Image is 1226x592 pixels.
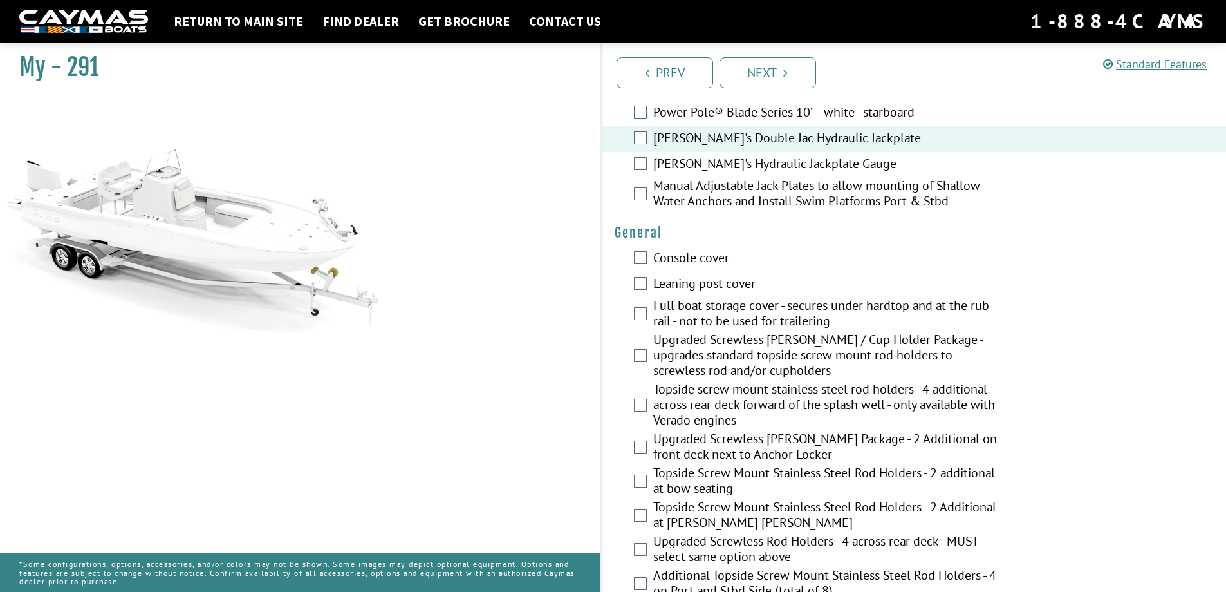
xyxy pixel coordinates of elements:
[653,250,997,269] label: Console cover
[1030,7,1207,35] div: 1-888-4CAYMAS
[615,225,1214,241] h4: General
[653,533,997,568] label: Upgraded Screwless Rod Holders - 4 across rear deck - MUST select same option above
[167,13,310,30] a: Return to main site
[412,13,516,30] a: Get Brochure
[653,465,997,499] label: Topside Screw Mount Stainless Steel Rod Holders - 2 additional at bow seating
[653,431,997,465] label: Upgraded Screwless [PERSON_NAME] Package - 2 Additional on front deck next to Anchor Locker
[653,499,997,533] label: Topside Screw Mount Stainless Steel Rod Holders - 2 Additional at [PERSON_NAME] [PERSON_NAME]
[720,57,816,88] a: Next
[653,156,997,175] label: [PERSON_NAME]'s Hydraulic Jackplate Gauge
[523,13,608,30] a: Contact Us
[19,53,568,82] h1: My - 291
[19,553,581,592] p: *Some configurations, options, accessories, and/or colors may not be shown. Some images may depic...
[316,13,405,30] a: Find Dealer
[19,10,148,33] img: white-logo-c9c8dbefe5ff5ceceb0f0178aa75bf4bb51f6bca0971e226c86eb53dfe498488.png
[653,178,997,212] label: Manual Adjustable Jack Plates to allow mounting of Shallow Water Anchors and Install Swim Platfor...
[653,130,997,149] label: [PERSON_NAME]'s Double Jac Hydraulic Jackplate
[1103,57,1207,72] a: Standard Features
[653,298,997,332] label: Full boat storage cover - secures under hardtop and at the rub rail - not to be used for trailering
[653,332,997,381] label: Upgraded Screwless [PERSON_NAME] / Cup Holder Package - upgrades standard topside screw mount rod...
[617,57,713,88] a: Prev
[653,381,997,431] label: Topside screw mount stainless steel rod holders - 4 additional across rear deck forward of the sp...
[653,104,997,123] label: Power Pole® Blade Series 10’ – white - starboard
[653,276,997,294] label: Leaning post cover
